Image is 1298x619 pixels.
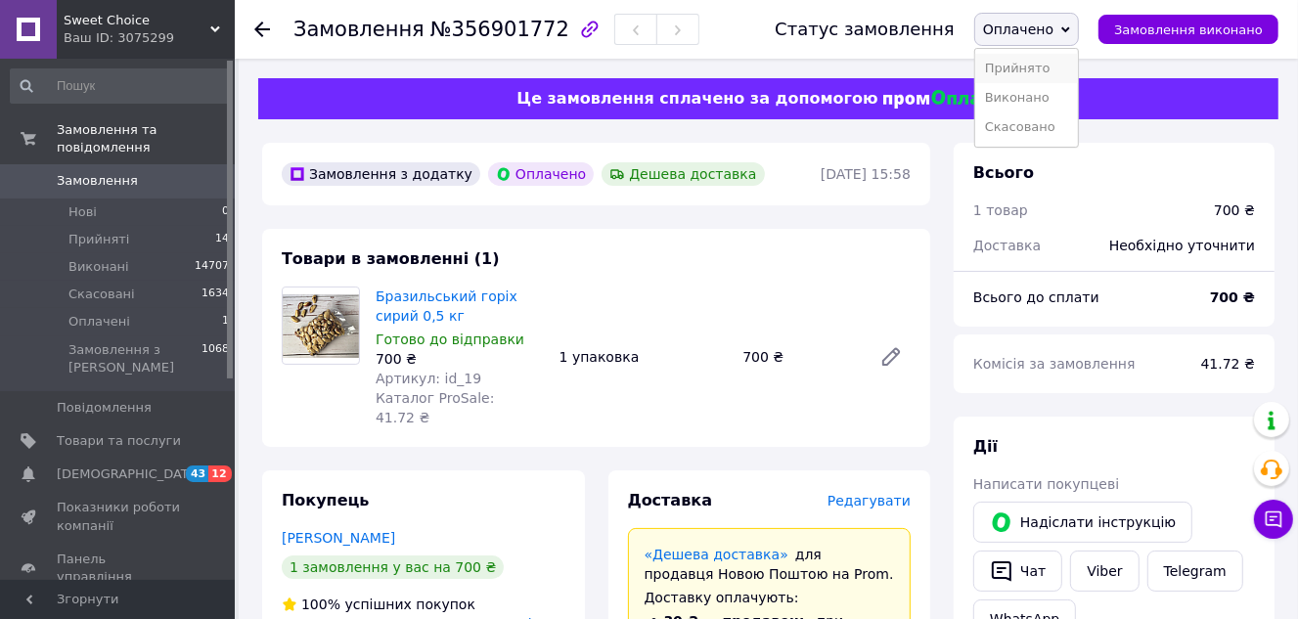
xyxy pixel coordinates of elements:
li: Скасовано [975,112,1078,142]
input: Пошук [10,68,231,104]
span: Всього до сплати [973,289,1099,305]
span: Замовлення виконано [1114,22,1263,37]
span: Всього [973,163,1034,182]
a: Telegram [1147,551,1243,592]
span: Доставка [973,238,1041,253]
span: Редагувати [828,493,911,508]
span: Замовлення з [PERSON_NAME] [68,341,201,376]
li: Виконано [975,83,1078,112]
a: «Дешева доставка» [645,547,788,562]
a: Viber [1070,551,1139,592]
span: Замовлення та повідомлення [57,121,235,156]
div: 700 ₴ [376,349,544,369]
span: Нові [68,203,97,221]
button: Замовлення виконано [1098,15,1278,44]
button: Чат [973,551,1062,592]
span: Написати покупцеві [973,476,1119,492]
span: Показники роботи компанії [57,499,181,534]
div: для продавця Новою Поштою на Prom. [645,545,895,584]
span: Панель управління [57,551,181,586]
span: Прийняті [68,231,129,248]
span: Комісія за замовлення [973,356,1136,372]
span: Товари та послуги [57,432,181,450]
span: 12 [208,465,231,482]
span: Доставка [628,491,713,509]
div: 700 ₴ [1214,200,1255,220]
span: Товари в замовленні (1) [282,249,500,268]
div: Ваш ID: 3075299 [64,29,235,47]
img: Бразильський горіх сирий 0,5 кг [283,294,359,358]
a: [PERSON_NAME] [282,530,395,546]
li: Прийнято [975,54,1078,83]
a: Редагувати [872,337,911,376]
span: 1 [222,313,229,331]
div: Статус замовлення [775,20,955,39]
span: Каталог ProSale: 41.72 ₴ [376,390,494,425]
span: Виконані [68,258,129,276]
span: 41.72 ₴ [1201,356,1255,372]
span: №356901772 [430,18,569,41]
b: 700 ₴ [1210,289,1255,305]
span: Готово до відправки [376,332,524,347]
div: Необхідно уточнити [1097,224,1267,267]
img: evopay logo [883,90,1001,109]
span: 43 [186,465,208,482]
span: 1634 [201,286,229,303]
button: Надіслати інструкцію [973,502,1192,543]
span: Покупець [282,491,370,509]
div: Повернутися назад [254,20,270,39]
div: 1 упаковка [552,343,736,371]
a: Бразильський горіх сирий 0,5 кг [376,288,517,324]
span: 1068 [201,341,229,376]
div: 700 ₴ [735,343,864,371]
button: Чат з покупцем [1254,500,1293,539]
div: Оплачено [488,162,594,186]
time: [DATE] 15:58 [821,166,911,182]
span: 14 [215,231,229,248]
div: 1 замовлення у вас на 700 ₴ [282,555,504,579]
span: Це замовлення сплачено за допомогою [516,89,877,108]
span: [DEMOGRAPHIC_DATA] [57,465,201,483]
span: Оплачено [983,22,1053,37]
span: Sweet Choice [64,12,210,29]
div: Дешева доставка [602,162,764,186]
div: успішних покупок [282,595,475,614]
span: Скасовані [68,286,135,303]
span: 0 [222,203,229,221]
span: Замовлення [293,18,425,41]
span: Оплачені [68,313,130,331]
div: Доставку оплачують: [645,588,895,607]
span: 100% [301,597,340,612]
span: Артикул: id_19 [376,371,481,386]
span: 14707 [195,258,229,276]
span: 1 товар [973,202,1028,218]
span: Дії [973,437,998,456]
span: Повідомлення [57,399,152,417]
div: Замовлення з додатку [282,162,480,186]
span: Замовлення [57,172,138,190]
